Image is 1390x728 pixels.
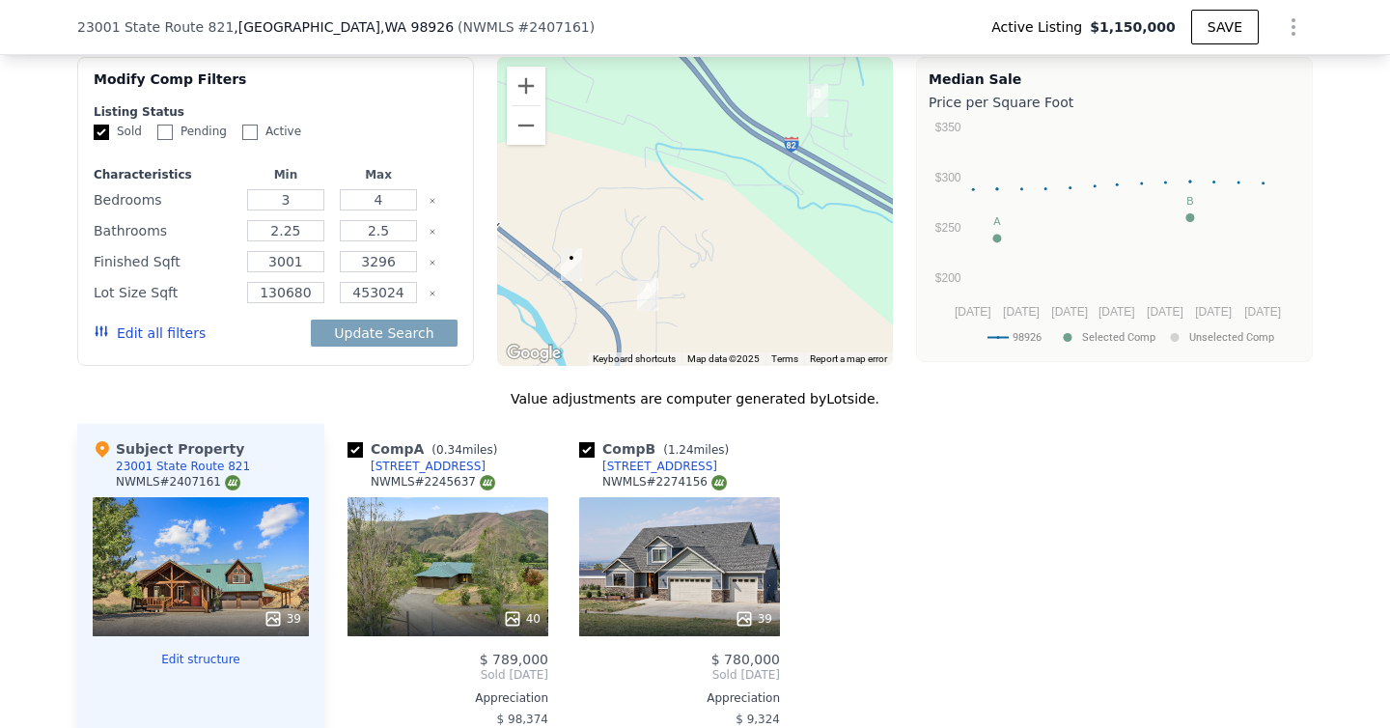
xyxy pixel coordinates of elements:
span: Sold [DATE] [347,667,548,683]
span: Map data ©2025 [687,353,760,364]
text: B [1186,195,1193,207]
div: Price per Square Foot [929,89,1300,116]
div: 420 Canyon River Ter [637,278,658,311]
div: Bathrooms [94,217,236,244]
img: NWMLS Logo [480,475,495,490]
img: NWMLS Logo [225,475,240,490]
span: $ 98,374 [497,713,548,726]
text: 98926 [1013,331,1042,344]
img: Google [502,341,566,366]
text: [DATE] [1147,305,1183,319]
button: Show Options [1274,8,1313,46]
text: [DATE] [1195,305,1232,319]
div: Min [243,167,328,182]
span: $ 780,000 [711,652,780,667]
span: 1.24 [668,443,694,457]
div: Bedrooms [94,186,236,213]
span: Active Listing [991,17,1090,37]
text: Selected Comp [1082,331,1155,344]
a: [STREET_ADDRESS] [579,459,717,474]
span: # 2407161 [518,19,590,35]
div: [STREET_ADDRESS] [371,459,486,474]
span: Sold [DATE] [579,667,780,683]
span: ( miles) [655,443,737,457]
div: 23001 State Route 821 [561,248,582,281]
a: [STREET_ADDRESS] [347,459,486,474]
text: [DATE] [1244,305,1281,319]
input: Sold [94,125,109,140]
text: [DATE] [955,305,991,319]
input: Pending [157,125,173,140]
label: Pending [157,124,227,140]
a: Terms (opens in new tab) [771,353,798,364]
button: Keyboard shortcuts [593,352,676,366]
a: Report a map error [810,353,887,364]
label: Active [242,124,301,140]
div: Modify Comp Filters [94,70,458,104]
button: Clear [429,197,436,205]
text: $300 [935,171,961,184]
div: Value adjustments are computer generated by Lotside . [77,389,1313,408]
div: Finished Sqft [94,248,236,275]
button: Zoom out [507,106,545,145]
div: Appreciation [579,690,780,706]
svg: A chart. [929,116,1300,357]
div: 39 [264,609,301,629]
div: Appreciation [347,690,548,706]
span: $1,150,000 [1090,17,1176,37]
div: Comp A [347,439,505,459]
text: [DATE] [1098,305,1135,319]
text: [DATE] [1003,305,1040,319]
button: Clear [429,228,436,236]
button: Update Search [311,320,457,347]
div: Characteristics [94,167,236,182]
span: NWMLS [463,19,514,35]
div: 630 Edgemont Loop [807,84,828,117]
span: 0.34 [436,443,462,457]
span: , [GEOGRAPHIC_DATA] [234,17,454,37]
div: [STREET_ADDRESS] [602,459,717,474]
text: Unselected Comp [1189,331,1274,344]
div: Max [336,167,421,182]
span: 23001 State Route 821 [77,17,234,37]
div: ( ) [458,17,595,37]
button: Clear [429,259,436,266]
span: , WA 98926 [380,19,454,35]
button: Zoom in [507,67,545,105]
button: Edit structure [93,652,309,667]
div: 39 [735,609,772,629]
button: Edit all filters [94,323,206,343]
text: [DATE] [1051,305,1088,319]
div: NWMLS # 2407161 [116,474,240,490]
img: NWMLS Logo [711,475,727,490]
div: Listing Status [94,104,458,120]
a: Open this area in Google Maps (opens a new window) [502,341,566,366]
span: $ 789,000 [480,652,548,667]
button: Clear [429,290,436,297]
div: 23001 State Route 821 [116,459,250,474]
div: Median Sale [929,70,1300,89]
label: Sold [94,124,142,140]
div: 40 [503,609,541,629]
div: Lot Size Sqft [94,279,236,306]
input: Active [242,125,258,140]
text: $250 [935,221,961,235]
text: $200 [935,271,961,285]
div: Comp B [579,439,737,459]
span: $ 9,324 [736,713,780,726]
div: NWMLS # 2245637 [371,474,495,490]
span: ( miles) [424,443,505,457]
button: SAVE [1191,10,1259,44]
text: $350 [935,121,961,134]
text: A [993,215,1001,227]
div: NWMLS # 2274156 [602,474,727,490]
div: Subject Property [93,439,244,459]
